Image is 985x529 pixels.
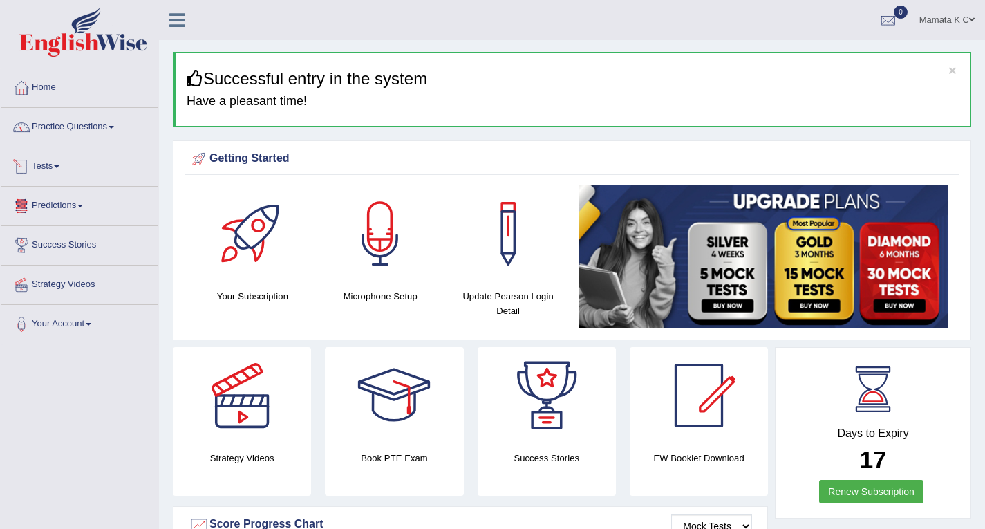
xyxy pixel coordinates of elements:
[819,480,923,503] a: Renew Subscription
[1,226,158,261] a: Success Stories
[860,446,887,473] b: 17
[948,63,957,77] button: ×
[173,451,311,465] h4: Strategy Videos
[1,305,158,340] a: Your Account
[187,70,960,88] h3: Successful entry in the system
[894,6,908,19] span: 0
[189,149,955,169] div: Getting Started
[579,185,948,328] img: small5.jpg
[478,451,616,465] h4: Success Stories
[196,289,310,304] h4: Your Subscription
[187,95,960,109] h4: Have a pleasant time!
[1,68,158,103] a: Home
[325,451,463,465] h4: Book PTE Exam
[630,451,768,465] h4: EW Booklet Download
[1,266,158,300] a: Strategy Videos
[1,108,158,142] a: Practice Questions
[1,147,158,182] a: Tests
[451,289,565,318] h4: Update Pearson Login Detail
[791,427,955,440] h4: Days to Expiry
[323,289,438,304] h4: Microphone Setup
[1,187,158,221] a: Predictions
